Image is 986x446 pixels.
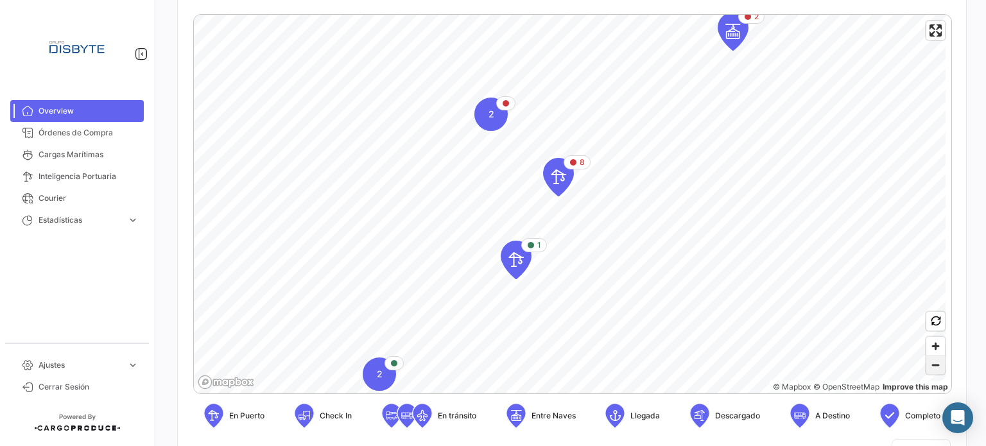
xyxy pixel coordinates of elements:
div: Abrir Intercom Messenger [942,402,973,433]
a: Courier [10,187,144,209]
span: 2 [754,11,759,22]
a: Inteligencia Portuaria [10,166,144,187]
span: Completo [905,410,940,422]
span: Entre Naves [532,410,576,422]
button: Zoom in [926,337,945,356]
span: Órdenes de Compra [39,127,139,139]
div: Map marker [718,12,748,51]
span: En Puerto [229,410,264,422]
a: Overview [10,100,144,122]
span: 8 [580,157,585,168]
span: A Destino [815,410,850,422]
span: Cargas Marítimas [39,149,139,160]
img: Logo+disbyte.jpeg [45,15,109,80]
span: Check In [320,410,352,422]
a: Map feedback [883,382,948,391]
span: Llegada [630,410,660,422]
a: Mapbox [773,382,811,391]
button: Zoom out [926,356,945,374]
div: Map marker [543,158,574,196]
canvas: Map [194,15,946,395]
span: expand_more [127,359,139,371]
span: Cerrar Sesión [39,381,139,393]
div: Map marker [501,241,532,279]
span: Estadísticas [39,214,122,226]
a: Órdenes de Compra [10,122,144,144]
a: OpenStreetMap [813,382,879,391]
span: Inteligencia Portuaria [39,171,139,182]
span: 2 [377,368,383,381]
span: En tránsito [438,410,476,422]
div: Map marker [474,98,508,131]
span: Ajustes [39,359,122,371]
button: Enter fullscreen [926,21,945,40]
span: expand_more [127,214,139,226]
span: 1 [537,239,541,251]
a: Cargas Marítimas [10,144,144,166]
span: 2 [489,108,494,121]
span: Overview [39,105,139,117]
div: Map marker [363,357,396,391]
span: Courier [39,193,139,204]
span: Descargado [715,410,760,422]
a: Mapbox logo [198,375,254,390]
